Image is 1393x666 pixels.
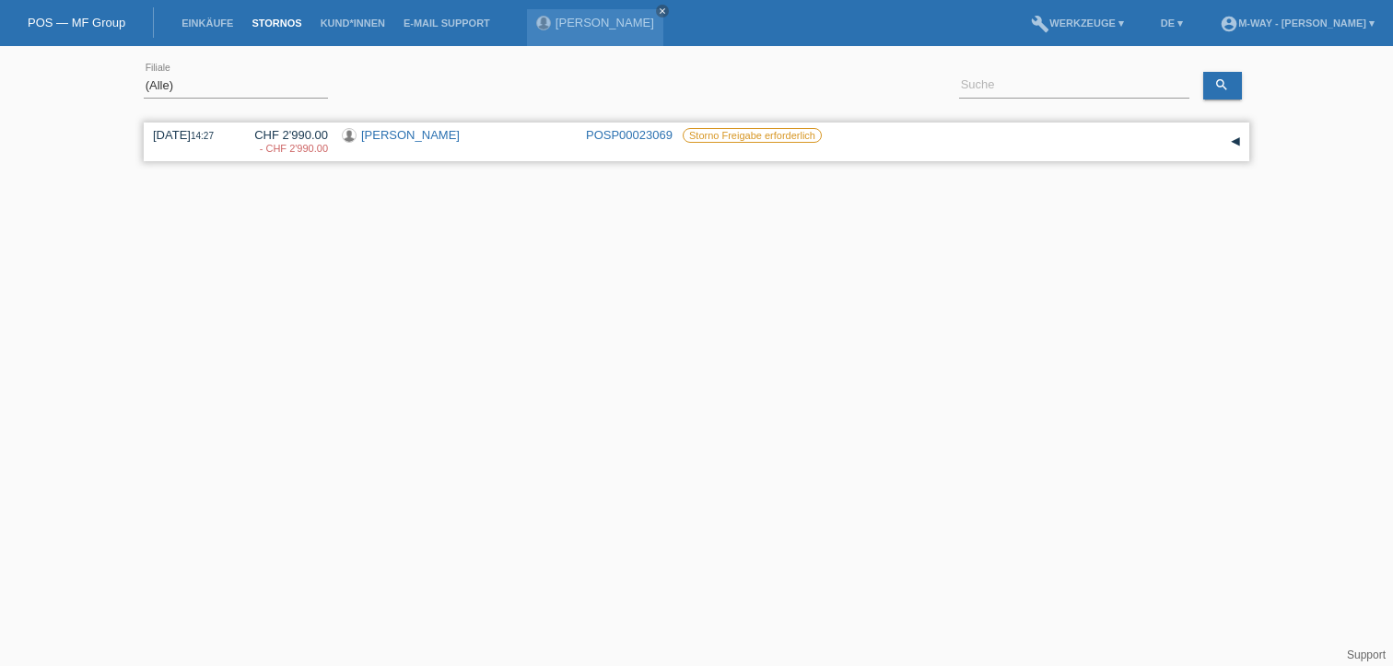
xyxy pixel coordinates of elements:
[1031,15,1049,33] i: build
[658,6,667,16] i: close
[240,128,328,156] div: CHF 2'990.00
[311,18,394,29] a: Kund*innen
[361,128,460,142] a: [PERSON_NAME]
[394,18,499,29] a: E-Mail Support
[240,143,328,154] div: 02.09.2025 / Mail von Vera das Velo wurde an Zibatra retourniert
[1214,77,1229,92] i: search
[172,18,242,29] a: Einkäufe
[28,16,125,29] a: POS — MF Group
[242,18,310,29] a: Stornos
[556,16,654,29] a: [PERSON_NAME]
[1203,72,1242,99] a: search
[1222,128,1249,156] div: auf-/zuklappen
[1152,18,1192,29] a: DE ▾
[153,128,227,142] div: [DATE]
[1022,18,1133,29] a: buildWerkzeuge ▾
[683,128,822,143] label: Storno Freigabe erforderlich
[656,5,669,18] a: close
[1347,648,1386,661] a: Support
[1211,18,1384,29] a: account_circlem-way - [PERSON_NAME] ▾
[586,128,673,142] a: POSP00023069
[1220,15,1238,33] i: account_circle
[191,131,214,141] span: 14:27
